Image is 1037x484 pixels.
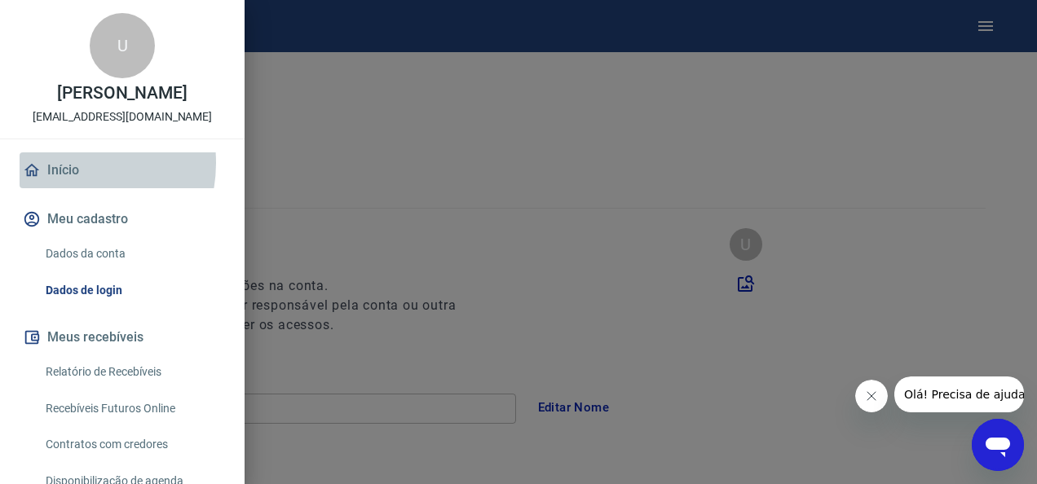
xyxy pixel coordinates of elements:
[39,392,225,425] a: Recebíveis Futuros Online
[39,274,225,307] a: Dados de login
[20,152,225,188] a: Início
[57,85,188,102] p: [PERSON_NAME]
[20,319,225,355] button: Meus recebíveis
[972,419,1024,471] iframe: Botão para abrir a janela de mensagens
[10,11,137,24] span: Olá! Precisa de ajuda?
[39,237,225,271] a: Dados da conta
[39,428,225,461] a: Contratos com credores
[90,13,155,78] div: U
[33,108,213,125] p: [EMAIL_ADDRESS][DOMAIN_NAME]
[855,380,888,412] iframe: Fechar mensagem
[20,201,225,237] button: Meu cadastro
[39,355,225,389] a: Relatório de Recebíveis
[894,376,1024,412] iframe: Mensagem da empresa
